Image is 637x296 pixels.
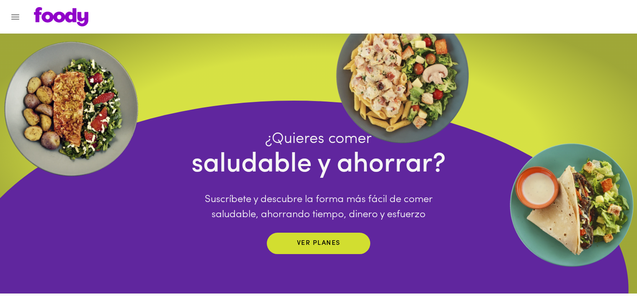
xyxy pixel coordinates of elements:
[191,130,446,148] h4: ¿Quieres comer
[506,140,637,270] img: EllipseRigth.webp
[297,239,340,248] p: Ver planes
[191,148,446,182] h4: saludable y ahorrar?
[34,7,88,26] img: logo.png
[191,192,446,222] p: Suscríbete y descubre la forma más fácil de comer saludable, ahorrando tiempo, dinero y esfuerzo
[331,4,474,147] img: ellipse.webp
[267,233,370,254] button: Ver planes
[5,7,26,27] button: Menu
[588,247,629,288] iframe: Messagebird Livechat Widget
